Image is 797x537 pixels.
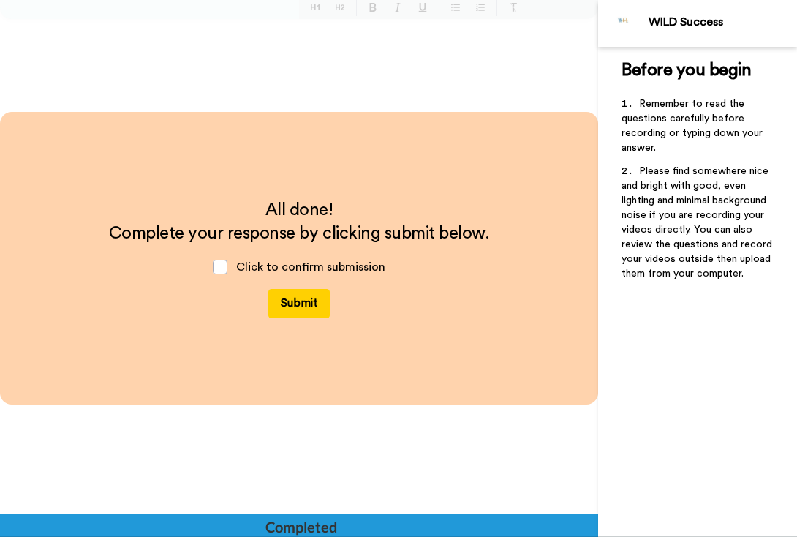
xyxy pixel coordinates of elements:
span: Remember to read the questions carefully before recording or typing down your answer. [622,99,766,153]
span: Before you begin [622,61,751,79]
div: WILD Success [649,15,796,29]
button: Submit [268,289,330,318]
img: Profile Image [606,6,641,41]
div: Completed [265,517,336,537]
span: Complete your response by clicking submit below. [109,225,490,242]
span: All done! [265,201,333,219]
span: Please find somewhere nice and bright with good, even lighting and minimal background noise if yo... [622,166,775,279]
span: Click to confirm submission [236,261,385,273]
